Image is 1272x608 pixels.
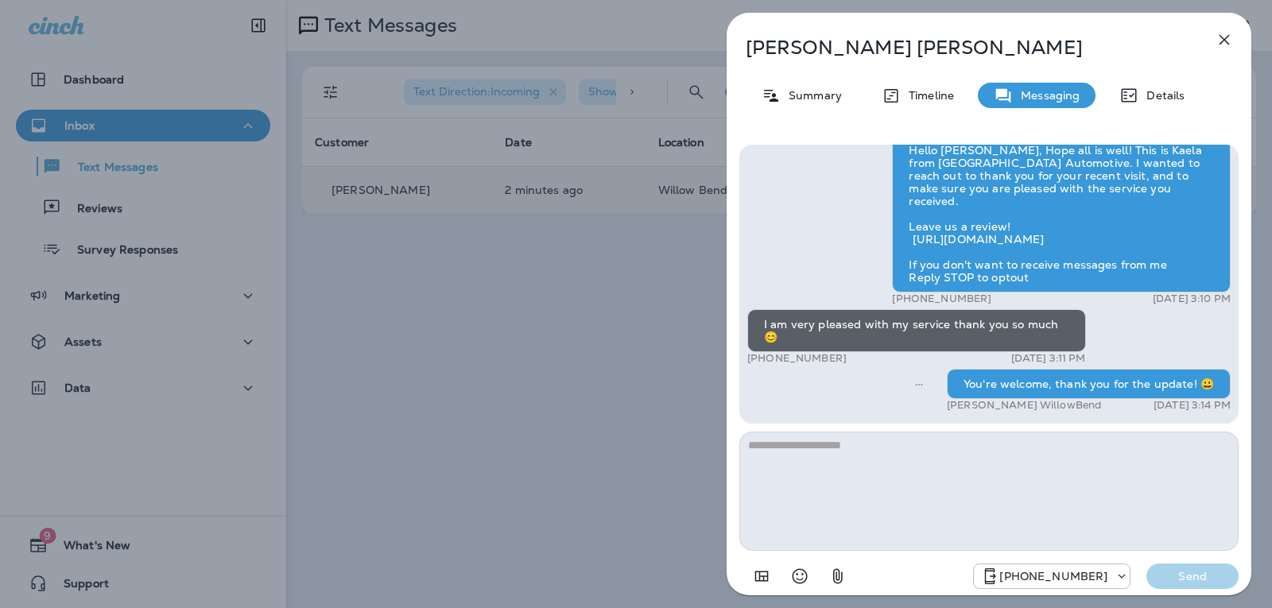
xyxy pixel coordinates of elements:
div: I am very pleased with my service thank you so much 😊 [747,309,1086,352]
div: Hello [PERSON_NAME], Hope all is well! This is Kaela from [GEOGRAPHIC_DATA] Automotive. I wanted ... [892,135,1231,292]
p: [PHONE_NUMBER] [747,352,847,365]
span: Sent [915,376,923,390]
p: [DATE] 3:11 PM [1011,352,1086,365]
p: [PHONE_NUMBER] [999,570,1107,583]
p: [DATE] 3:14 PM [1154,399,1231,412]
p: [PERSON_NAME] WillowBend [947,399,1101,412]
p: Details [1138,89,1185,102]
div: You're welcome, thank you for the update! 😀 [947,369,1231,399]
div: +1 (813) 497-4455 [974,567,1130,586]
p: Timeline [901,89,954,102]
p: Messaging [1013,89,1080,102]
p: [PHONE_NUMBER] [892,292,991,305]
p: [PERSON_NAME] [PERSON_NAME] [746,37,1180,59]
p: Summary [781,89,842,102]
p: [DATE] 3:10 PM [1153,292,1231,305]
button: Select an emoji [784,560,816,592]
button: Add in a premade template [746,560,778,592]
